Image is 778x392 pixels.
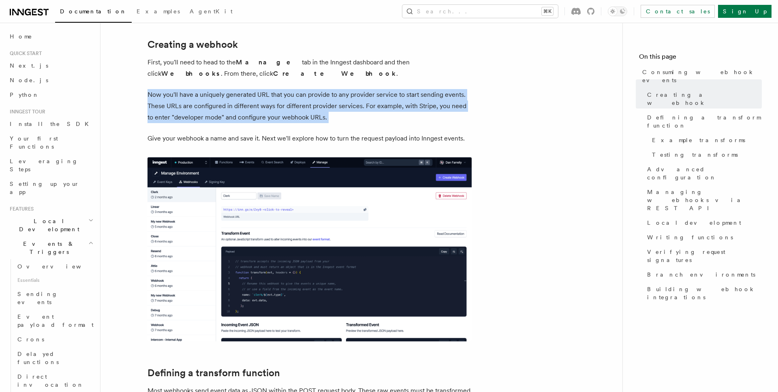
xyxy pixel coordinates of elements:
[6,29,95,44] a: Home
[10,158,78,173] span: Leveraging Steps
[647,271,755,279] span: Branch environments
[718,5,772,18] a: Sign Up
[17,263,101,270] span: Overview
[14,369,95,392] a: Direct invocation
[14,332,95,347] a: Crons
[147,133,472,144] p: Give your webhook a name and save it. Next we'll explore how to turn the request payload into Inn...
[647,113,762,130] span: Defining a transform function
[542,7,553,15] kbd: ⌘K
[647,285,762,301] span: Building webhook integrations
[10,181,79,195] span: Setting up your app
[644,282,762,305] a: Building webhook integrations
[147,157,472,341] img: Inngest dashboard showing a newly created webhook
[644,230,762,245] a: Writing functions
[652,151,738,159] span: Testing transforms
[402,5,558,18] button: Search...⌘K
[190,8,233,15] span: AgentKit
[147,89,472,123] p: Now you'll have a uniquely generated URL that you can provide to any provider service to start se...
[6,117,95,131] a: Install the SDK
[644,215,762,230] a: Local development
[17,373,84,388] span: Direct invocation
[6,206,34,212] span: Features
[132,2,185,22] a: Examples
[6,214,95,236] button: Local Development
[236,58,302,66] strong: Manage
[14,309,95,332] a: Event payload format
[652,136,745,144] span: Example transforms
[644,162,762,185] a: Advanced configuration
[10,121,94,127] span: Install the SDK
[273,70,396,77] strong: Create Webhook
[6,73,95,87] a: Node.js
[10,135,58,150] span: Your first Functions
[10,92,39,98] span: Python
[639,52,762,65] h4: On this page
[17,291,58,305] span: Sending events
[647,219,741,227] span: Local development
[647,91,762,107] span: Creating a webhook
[17,351,59,365] span: Delayed functions
[644,87,762,110] a: Creating a webhook
[647,188,762,212] span: Managing webhooks via REST API
[6,131,95,154] a: Your first Functions
[17,313,94,328] span: Event payload format
[6,236,95,259] button: Events & Triggers
[10,32,32,40] span: Home
[6,177,95,199] a: Setting up your app
[644,245,762,267] a: Verifying request signatures
[14,347,95,369] a: Delayed functions
[6,87,95,102] a: Python
[639,65,762,87] a: Consuming webhook events
[14,274,95,287] span: Essentials
[647,233,733,241] span: Writing functions
[10,77,48,83] span: Node.js
[647,248,762,264] span: Verifying request signatures
[644,185,762,215] a: Managing webhooks via REST API
[641,5,715,18] a: Contact sales
[60,8,127,15] span: Documentation
[161,70,221,77] strong: Webhooks
[644,267,762,282] a: Branch environments
[137,8,180,15] span: Examples
[14,259,95,274] a: Overview
[6,58,95,73] a: Next.js
[647,165,762,181] span: Advanced configuration
[608,6,627,16] button: Toggle dark mode
[649,133,762,147] a: Example transforms
[6,217,88,233] span: Local Development
[147,57,472,79] p: First, you'll need to head to the tab in the Inngest dashboard and then click . From there, click .
[14,287,95,309] a: Sending events
[642,68,762,84] span: Consuming webhook events
[644,110,762,133] a: Defining a transform function
[6,109,45,115] span: Inngest tour
[6,50,42,57] span: Quick start
[147,39,238,50] a: Creating a webhook
[55,2,132,23] a: Documentation
[185,2,237,22] a: AgentKit
[6,240,88,256] span: Events & Triggers
[6,154,95,177] a: Leveraging Steps
[649,147,762,162] a: Testing transforms
[10,62,48,69] span: Next.js
[147,367,280,379] a: Defining a transform function
[17,336,44,343] span: Crons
